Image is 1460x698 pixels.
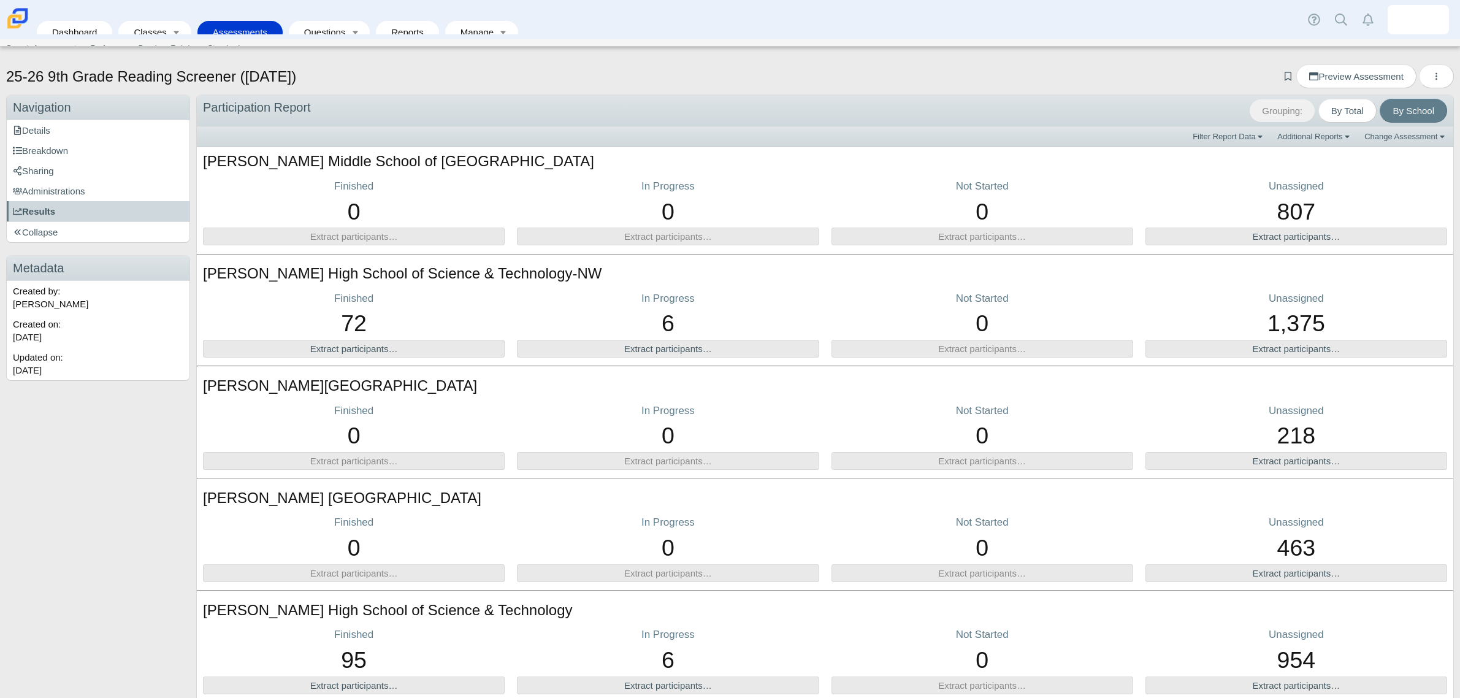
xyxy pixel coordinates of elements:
h3: Not Started [831,515,1133,530]
span: Details [13,125,50,136]
h3: In Progress [517,515,819,530]
h3: Finished [203,179,505,194]
a: Extract participants… [1253,456,1340,466]
div: 218 [1145,420,1447,452]
div: 0 [831,532,1133,564]
a: Collapse [7,222,189,242]
div: 0 [517,532,819,564]
span: Administrations [13,186,85,196]
h2: [PERSON_NAME] High School of Science & Technology-NW [203,263,602,284]
h3: In Progress [517,404,819,418]
div: Created by: [PERSON_NAME] [7,281,189,314]
div: 72 [203,307,505,340]
div: 463 [1145,532,1447,564]
div: 0 [831,644,1133,677]
h3: In Progress [517,627,819,642]
a: Manage [451,21,495,44]
a: Extract participants… [310,343,398,354]
a: ryan.miller.3kvJtI [1388,5,1449,34]
button: More options [1419,64,1454,88]
div: 0 [203,420,505,452]
img: Carmen School of Science & Technology [5,6,31,31]
div: 0 [517,196,819,228]
h3: Unassigned [1145,627,1447,642]
div: 6 [517,644,819,677]
h3: Unassigned [1145,179,1447,194]
h3: Unassigned [1145,404,1447,418]
span: Extract participants… [624,568,712,578]
a: Carmen School of Science & Technology [5,23,31,33]
h3: Unassigned [1145,291,1447,306]
div: Participation Report [197,95,1453,127]
a: Toggle expanded [168,21,185,44]
h2: [PERSON_NAME] Middle School of [GEOGRAPHIC_DATA] [203,151,594,172]
span: Extract participants… [938,568,1026,578]
a: Change Assessment [1361,131,1450,143]
h3: Metadata [7,256,189,281]
a: Extract participants… [1253,680,1340,691]
a: Details [7,120,189,140]
div: 1,375 [1145,307,1447,340]
time: Jun 17, 2025 at 4:24 PM [13,332,42,342]
span: Extract participants… [938,343,1026,354]
span: Breakdown [13,145,68,156]
a: Rubrics [166,39,202,58]
time: Jun 17, 2025 at 4:25 PM [13,365,42,375]
a: Search Assessments [1,39,85,58]
a: Extract participants… [1253,231,1340,242]
div: 95 [203,644,505,677]
span: Grouping: [1250,99,1315,122]
div: 0 [831,420,1133,452]
a: Alerts [1355,6,1382,33]
h3: Finished [203,291,505,306]
a: Extract participants… [1253,343,1340,354]
a: Administrations [7,181,189,201]
span: Extract participants… [310,568,398,578]
span: Collapse [13,227,58,237]
span: Sharing [13,166,54,176]
div: 0 [203,196,505,228]
span: Extract participants… [310,456,398,466]
a: Filter Report Data [1190,131,1268,143]
a: Toggle expanded [495,21,512,44]
a: Dashboard [43,21,106,44]
a: Add bookmark [1282,71,1294,82]
h3: Not Started [831,627,1133,642]
span: Extract participants… [938,680,1026,691]
a: By Total [1318,99,1377,123]
h3: Not Started [831,404,1133,418]
h3: Not Started [831,179,1133,194]
h1: 25-26 9th Grade Reading Screener ([DATE]) [6,66,296,87]
a: Toggle expanded [346,21,364,44]
a: Extract participants… [624,680,712,691]
a: Preview Assessment [1296,64,1416,88]
a: Extract participants… [624,343,712,354]
a: Standards [202,39,248,58]
h3: Unassigned [1145,515,1447,530]
div: 954 [1145,644,1447,677]
h2: [PERSON_NAME] High School of Science & Technology [203,600,573,621]
div: Updated on: [7,347,189,380]
h3: Finished [203,515,505,530]
h2: [PERSON_NAME][GEOGRAPHIC_DATA] [203,375,477,396]
a: Performance Bands [85,39,166,58]
div: Created on: [7,314,189,347]
span: Results [13,206,55,217]
a: Results [7,201,189,221]
span: Extract participants… [310,231,398,242]
span: Preview Assessment [1309,71,1403,82]
a: Sharing [7,161,189,181]
a: Breakdown [7,140,189,161]
span: Extract participants… [938,456,1026,466]
span: Extract participants… [624,231,712,242]
a: Extract participants… [310,680,398,691]
a: Additional Reports [1274,131,1355,143]
span: Extract participants… [624,456,712,466]
span: Navigation [13,101,71,114]
div: 6 [517,307,819,340]
h3: In Progress [517,179,819,194]
h3: Not Started [831,291,1133,306]
h3: Finished [203,404,505,418]
div: 0 [517,420,819,452]
a: Reports [382,21,433,44]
